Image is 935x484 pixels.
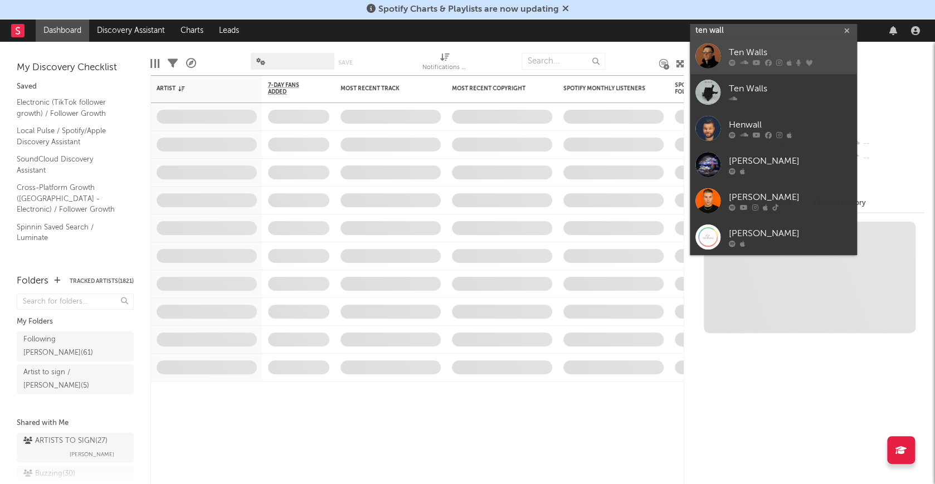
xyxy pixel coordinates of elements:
input: Search... [522,53,605,70]
div: Filters [168,47,178,80]
div: My Discovery Checklist [17,61,134,75]
a: SoundCloud Discovery Assistant [17,153,123,176]
div: Notifications (Artist) [422,61,467,75]
span: [PERSON_NAME] [70,448,114,461]
a: Local Pulse / Spotify/Apple Discovery Assistant [17,125,123,148]
a: [PERSON_NAME] [690,146,857,183]
a: Cross-Platform Growth ([GEOGRAPHIC_DATA] - Electronic) / Follower Growth [17,182,123,216]
a: Electronic (TikTok follower growth) / Follower Growth [17,96,123,119]
a: Spinnin Saved Search / Luminate [17,221,123,244]
div: [PERSON_NAME] [729,227,851,241]
div: Most Recent Track [340,85,424,92]
div: [PERSON_NAME] [729,155,851,168]
a: Following [PERSON_NAME](61) [17,331,134,361]
div: Spotify Followers [675,82,714,95]
div: Spotify Monthly Listeners [563,85,647,92]
a: Leads [211,19,247,42]
div: Recommended [17,252,134,266]
input: Search for artists [690,24,857,38]
div: Most Recent Copyright [452,85,535,92]
div: Following [PERSON_NAME] ( 61 ) [23,333,102,360]
a: Charts [173,19,211,42]
a: Discovery Assistant [89,19,173,42]
div: Artist to sign / [PERSON_NAME] ( 5 ) [23,366,102,393]
a: Henwall [690,110,857,146]
button: Tracked Artists(1821) [70,278,134,284]
div: [PERSON_NAME] [729,191,851,204]
span: 7-Day Fans Added [268,82,313,95]
a: [PERSON_NAME] [690,183,857,219]
div: Ten Walls [729,46,851,60]
div: Folders [17,275,48,288]
div: Edit Columns [150,47,159,80]
a: ARTISTS TO SIGN(27)[PERSON_NAME] [17,433,134,463]
div: Ten Walls [729,82,851,96]
span: Dismiss [562,5,569,14]
a: Ten Walls [690,74,857,110]
div: Saved [17,80,134,94]
span: Spotify Charts & Playlists are now updating [378,5,559,14]
a: Dashboard [36,19,89,42]
a: Ten Walls [690,38,857,74]
a: Artist to sign / [PERSON_NAME](5) [17,364,134,394]
input: Search for folders... [17,294,134,310]
a: [PERSON_NAME] [690,219,857,255]
div: -- [850,136,924,151]
div: My Folders [17,315,134,329]
div: Notifications (Artist) [422,47,467,80]
div: -- [850,151,924,165]
div: A&R Pipeline [186,47,196,80]
div: Henwall [729,119,851,132]
div: ARTISTS TO SIGN ( 27 ) [23,434,108,448]
div: Shared with Me [17,417,134,430]
div: Artist [157,85,240,92]
button: Save [338,60,353,66]
div: Buzzing ( 30 ) [23,467,75,481]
